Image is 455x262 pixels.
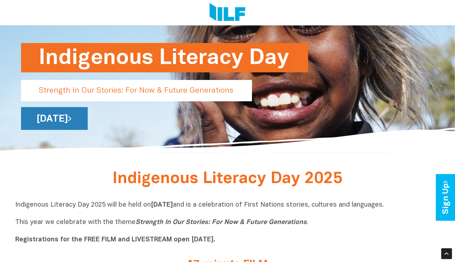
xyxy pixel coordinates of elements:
p: Indigenous Literacy Day 2025 will be held on and is a celebration of First Nations stories, cultu... [16,201,440,244]
span: Indigenous Literacy Day 2025 [113,172,343,186]
h1: Indigenous Literacy Day [39,43,290,72]
i: Strength In Our Stories: For Now & Future Generations [136,219,307,225]
img: Logo [210,3,245,22]
div: Scroll Back to Top [441,248,452,259]
b: [DATE] [151,202,173,208]
a: [DATE] [21,107,88,130]
p: Strength In Our Stories: For Now & Future Generations [21,80,252,101]
b: Registrations for the FREE FILM and LIVESTREAM open [DATE]. [16,237,216,243]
